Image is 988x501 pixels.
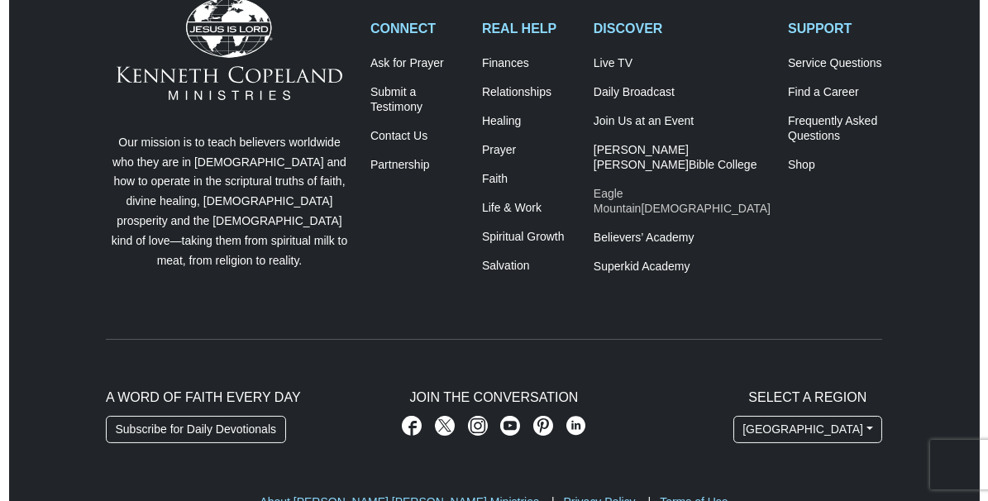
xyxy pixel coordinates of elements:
span: Bible College [689,158,757,171]
a: Join Us at an Event [594,114,771,129]
h2: REAL HELP [482,21,576,36]
a: Believers’ Academy [594,231,771,246]
a: Frequently AskedQuestions [788,114,882,144]
a: Live TV [594,56,771,71]
a: Eagle Mountain[DEMOGRAPHIC_DATA] [594,187,771,217]
a: Partnership [370,158,465,173]
a: [PERSON_NAME] [PERSON_NAME]Bible College [594,143,771,173]
a: Subscribe for Daily Devotionals [106,416,286,444]
a: Finances [482,56,576,71]
a: Service Questions [788,56,882,71]
a: Ask for Prayer [370,56,465,71]
h2: CONNECT [370,21,465,36]
span: A Word of Faith Every Day [106,390,301,404]
a: Superkid Academy [594,260,771,274]
h2: Select A Region [733,389,882,405]
a: Prayer [482,143,576,158]
h2: SUPPORT [788,21,882,36]
a: Healing [482,114,576,129]
span: [DEMOGRAPHIC_DATA] [641,202,771,215]
a: Find a Career [788,85,882,100]
button: [GEOGRAPHIC_DATA] [733,416,882,444]
a: Contact Us [370,129,465,144]
p: Our mission is to teach believers worldwide who they are in [DEMOGRAPHIC_DATA] and how to operate... [107,133,351,271]
a: Salvation [482,259,576,274]
a: Relationships [482,85,576,100]
a: Shop [788,158,882,173]
h2: Join The Conversation [370,389,618,405]
a: Spiritual Growth [482,230,576,245]
h2: DISCOVER [594,21,771,36]
a: Life & Work [482,201,576,216]
a: Faith [482,172,576,187]
a: Submit a Testimony [370,85,465,115]
a: Daily Broadcast [594,85,771,100]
